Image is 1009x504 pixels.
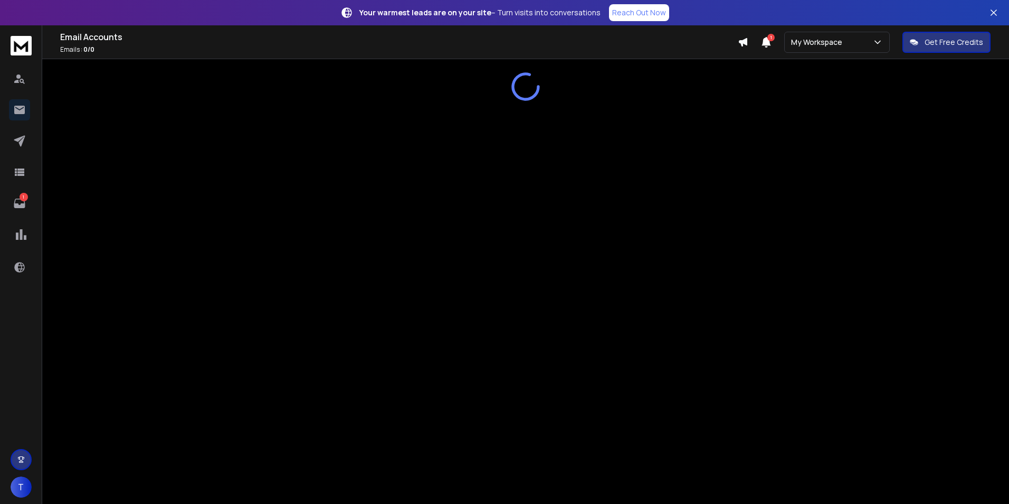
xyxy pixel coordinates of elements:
a: Reach Out Now [609,4,669,21]
button: T [11,477,32,498]
button: Get Free Credits [902,32,991,53]
p: Emails : [60,45,738,54]
p: Get Free Credits [925,37,983,48]
strong: Your warmest leads are on your site [359,7,491,17]
p: 1 [20,193,28,201]
span: 1 [767,34,775,41]
p: Reach Out Now [612,7,666,18]
p: – Turn visits into conversations [359,7,601,18]
h1: Email Accounts [60,31,738,43]
a: 1 [9,193,30,214]
img: logo [11,36,32,55]
span: 0 / 0 [83,45,94,54]
p: My Workspace [791,37,846,48]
